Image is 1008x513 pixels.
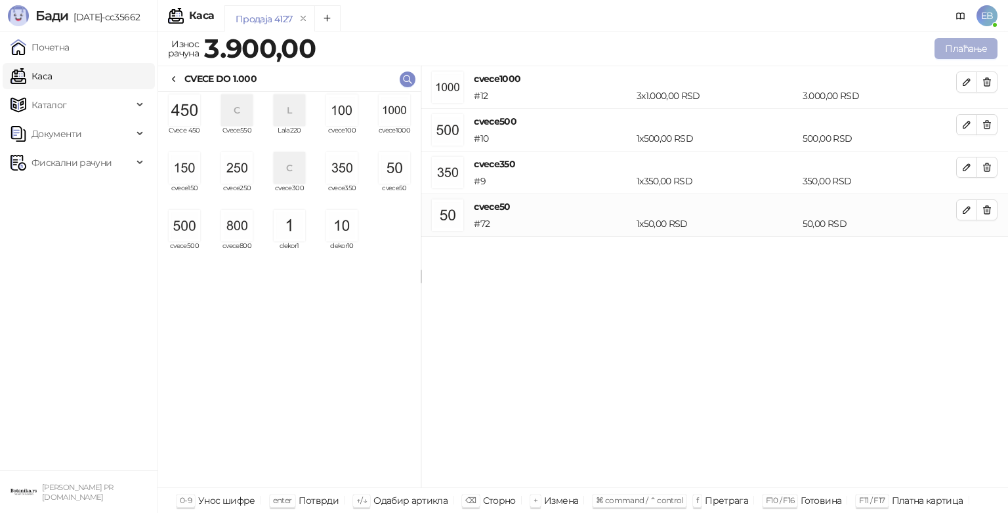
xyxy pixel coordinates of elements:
span: cvece150 [163,185,205,205]
div: 1 x 350,00 RSD [634,174,800,188]
span: Каталог [31,92,67,118]
div: # 9 [471,174,634,188]
span: Cvece550 [216,127,258,147]
span: cvece250 [216,185,258,205]
img: Slika [326,152,358,184]
img: Slika [169,152,200,184]
span: ⌘ command / ⌃ control [596,495,683,505]
img: Slika [326,94,358,126]
span: 0-9 [180,495,192,505]
div: Потврди [299,492,339,509]
span: cvece350 [321,185,363,205]
h4: cvece350 [474,157,956,171]
span: [DATE]-cc35662 [68,11,140,23]
div: Платна картица [892,492,963,509]
div: C [221,94,253,126]
button: remove [295,13,312,24]
img: Slika [169,94,200,126]
img: Slika [379,152,410,184]
h4: cvece1000 [474,72,956,86]
span: + [534,495,537,505]
span: dekor1 [268,243,310,262]
span: Lala220 [268,127,310,147]
span: ↑/↓ [356,495,367,505]
div: # 10 [471,131,634,146]
span: F11 / F17 [859,495,885,505]
span: Cvece 450 [163,127,205,147]
span: cvece800 [216,243,258,262]
span: cvece300 [268,185,310,205]
span: Документи [31,121,81,147]
div: 350,00 RSD [800,174,959,188]
span: cvece50 [373,185,415,205]
span: Фискални рачуни [31,150,112,176]
button: Add tab [314,5,341,31]
img: Slika [221,152,253,184]
h4: cvece50 [474,199,956,214]
img: Logo [8,5,29,26]
small: [PERSON_NAME] PR [DOMAIN_NAME] [42,483,114,502]
strong: 3.900,00 [204,32,316,64]
div: 1 x 500,00 RSD [634,131,800,146]
div: CVECE DO 1.000 [184,72,257,86]
div: Продаја 4127 [236,12,292,26]
div: Износ рачуна [165,35,201,62]
span: Бади [35,8,68,24]
span: f [696,495,698,505]
div: grid [158,92,421,487]
h4: cvece500 [474,114,956,129]
span: cvece1000 [373,127,415,147]
span: EB [976,5,997,26]
div: 3 x 1.000,00 RSD [634,89,800,103]
img: Slika [169,210,200,241]
div: L [274,94,305,126]
div: 500,00 RSD [800,131,959,146]
div: Одабир артикла [373,492,448,509]
span: cvece100 [321,127,363,147]
img: Slika [326,210,358,241]
img: 64x64-companyLogo-0e2e8aaa-0bd2-431b-8613-6e3c65811325.png [10,479,37,505]
div: Готовина [801,492,841,509]
span: cvece500 [163,243,205,262]
img: Slika [379,94,410,126]
div: # 72 [471,216,634,231]
span: dekor10 [321,243,363,262]
div: Претрага [705,492,748,509]
span: enter [273,495,292,505]
span: ⌫ [465,495,476,505]
div: Каса [189,10,214,21]
div: C [274,152,305,184]
div: 3.000,00 RSD [800,89,959,103]
img: Slika [274,210,305,241]
button: Плаћање [934,38,997,59]
a: Документација [950,5,971,26]
div: Унос шифре [198,492,255,509]
div: 1 x 50,00 RSD [634,216,800,231]
img: Slika [221,210,253,241]
div: Сторно [483,492,516,509]
a: Почетна [10,34,70,60]
div: 50,00 RSD [800,216,959,231]
span: F10 / F16 [766,495,794,505]
div: Измена [544,492,578,509]
div: # 12 [471,89,634,103]
a: Каса [10,63,52,89]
